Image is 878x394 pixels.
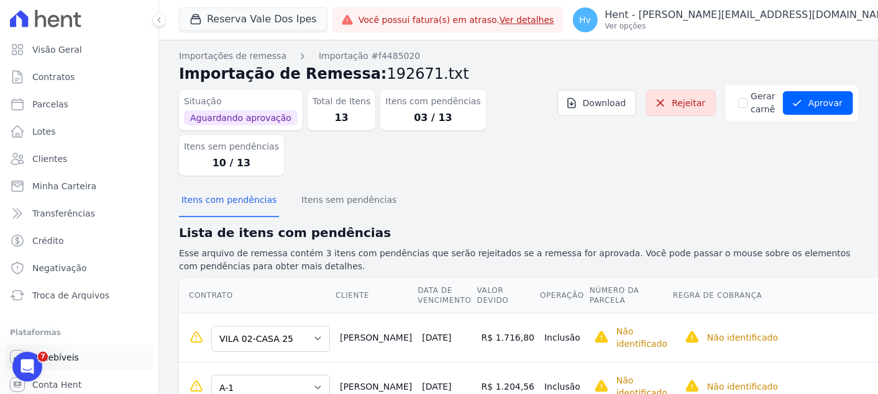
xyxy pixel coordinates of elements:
[5,146,153,171] a: Clientes
[335,313,417,362] td: [PERSON_NAME]
[5,256,153,280] a: Negativação
[477,313,539,362] td: R$ 1.716,80
[646,90,716,116] a: Rejeitar
[32,351,79,364] span: Recebíveis
[5,201,153,226] a: Transferências
[5,283,153,308] a: Troca de Arquivos
[179,278,335,313] th: Contrato
[500,15,554,25] a: Ver detalhes
[417,313,476,362] td: [DATE]
[179,7,327,31] button: Reserva Vale Dos Ipes
[616,325,667,350] p: Não identificado
[32,180,96,192] span: Minha Carteira
[32,71,75,83] span: Contratos
[5,65,153,89] a: Contratos
[179,50,858,63] nav: Breadcrumb
[184,110,298,125] span: Aguardando aprovação
[32,207,95,220] span: Transferências
[179,63,858,85] h2: Importação de Remessa:
[32,262,87,274] span: Negativação
[579,16,591,24] span: Hv
[32,153,67,165] span: Clientes
[385,95,480,108] dt: Itens com pendências
[38,352,48,362] span: 7
[417,278,476,313] th: Data de Vencimento
[32,43,82,56] span: Visão Geral
[5,37,153,62] a: Visão Geral
[32,235,64,247] span: Crédito
[313,110,371,125] dd: 13
[783,91,853,115] button: Aprovar
[179,247,858,273] p: Esse arquivo de remessa contém 3 itens com pendências que serão rejeitados se a remessa for aprov...
[32,378,81,391] span: Conta Hent
[707,380,778,393] p: Não identificado
[32,125,56,138] span: Lotes
[5,174,153,199] a: Minha Carteira
[385,110,480,125] dd: 03 / 13
[184,156,279,171] dd: 10 / 13
[184,95,298,108] dt: Situação
[10,325,149,340] div: Plataformas
[707,331,778,344] p: Não identificado
[539,313,589,362] td: Inclusão
[387,65,469,83] span: 192671.txt
[5,228,153,253] a: Crédito
[5,119,153,144] a: Lotes
[313,95,371,108] dt: Total de Itens
[589,278,672,313] th: Número da Parcela
[179,185,279,217] button: Itens com pendências
[359,14,554,27] span: Você possui fatura(s) em atraso.
[299,185,399,217] button: Itens sem pendências
[335,278,417,313] th: Cliente
[751,90,775,116] label: Gerar carnê
[477,278,539,313] th: Valor devido
[32,289,109,302] span: Troca de Arquivos
[179,50,286,63] a: Importações de remessa
[319,50,420,63] a: Importação #f4485020
[539,278,589,313] th: Operação
[12,352,42,382] iframe: Intercom live chat
[32,98,68,110] span: Parcelas
[557,90,637,116] a: Download
[179,223,858,242] h2: Lista de itens com pendências
[5,92,153,117] a: Parcelas
[5,345,153,370] a: Recebíveis
[184,140,279,153] dt: Itens sem pendências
